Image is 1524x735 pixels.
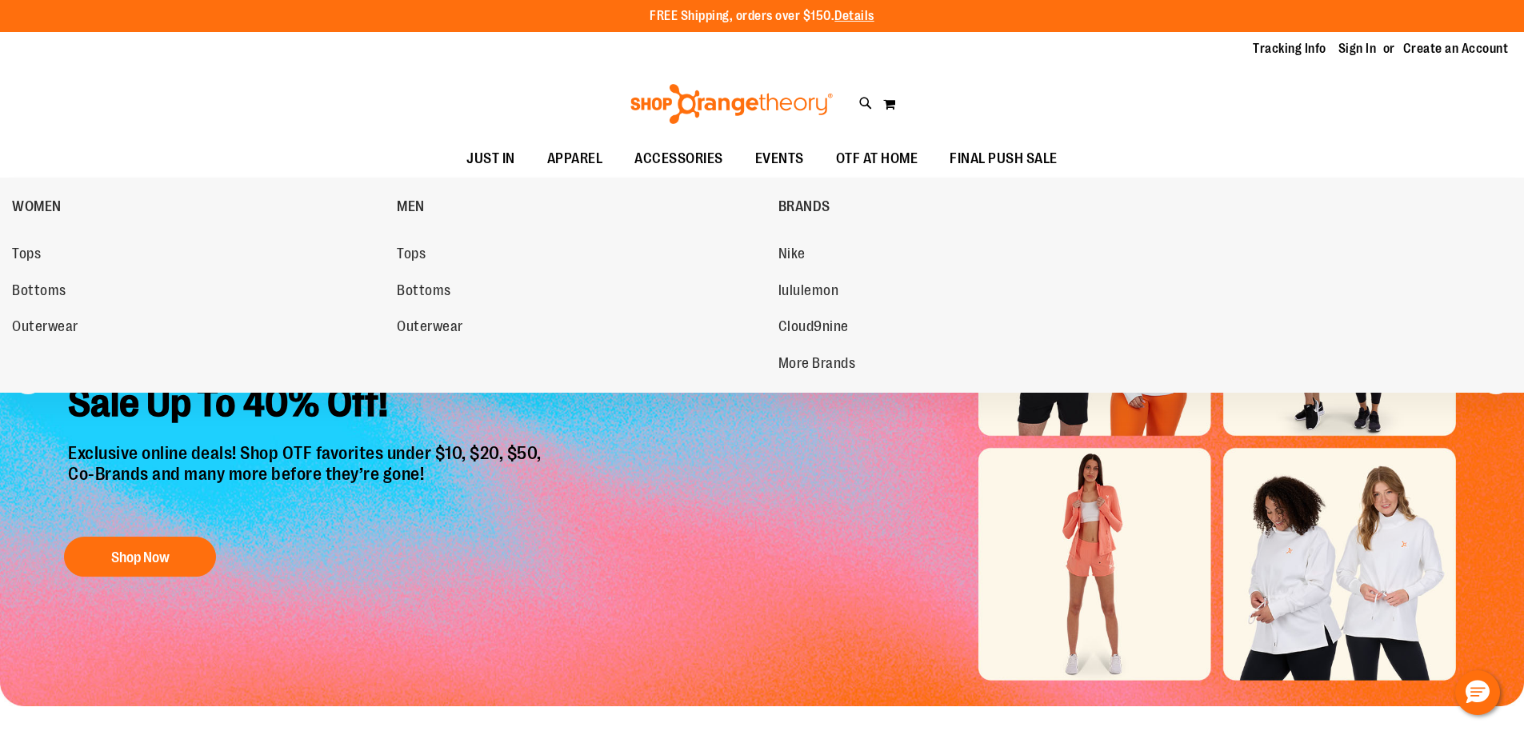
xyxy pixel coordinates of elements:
a: JUST IN [450,141,531,178]
a: Details [834,9,874,23]
button: Hello, have a question? Let’s chat. [1455,670,1500,715]
span: Outerwear [12,318,78,338]
span: APPAREL [547,141,603,177]
span: ACCESSORIES [634,141,723,177]
img: Shop Orangetheory [628,84,835,124]
a: BRANDS [778,186,1155,227]
a: FINAL PUSH SALE [934,141,1074,178]
span: Cloud9nine [778,318,849,338]
span: Outerwear [397,318,463,338]
p: Exclusive online deals! Shop OTF favorites under $10, $20, $50, Co-Brands and many more before th... [56,443,558,521]
span: BRANDS [778,198,830,218]
p: FREE Shipping, orders over $150. [650,7,874,26]
a: WOMEN [12,186,389,227]
span: Tops [397,246,426,266]
span: MEN [397,198,425,218]
span: FINAL PUSH SALE [950,141,1058,177]
span: Tops [12,246,41,266]
span: Bottoms [397,282,451,302]
span: lululemon [778,282,839,302]
span: More Brands [778,355,856,375]
a: Sign In [1338,40,1377,58]
a: ACCESSORIES [618,141,739,178]
span: Nike [778,246,806,266]
a: MEN [397,186,770,227]
span: Bottoms [12,282,66,302]
a: OTF AT HOME [820,141,934,178]
span: WOMEN [12,198,62,218]
button: Shop Now [64,537,216,577]
a: Final Chance To Save -Sale Up To 40% Off! Exclusive online deals! Shop OTF favorites under $10, $... [56,319,558,585]
a: Create an Account [1403,40,1509,58]
a: APPAREL [531,141,619,178]
a: Tracking Info [1253,40,1326,58]
span: OTF AT HOME [836,141,918,177]
a: EVENTS [739,141,820,178]
span: EVENTS [755,141,804,177]
span: JUST IN [466,141,515,177]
